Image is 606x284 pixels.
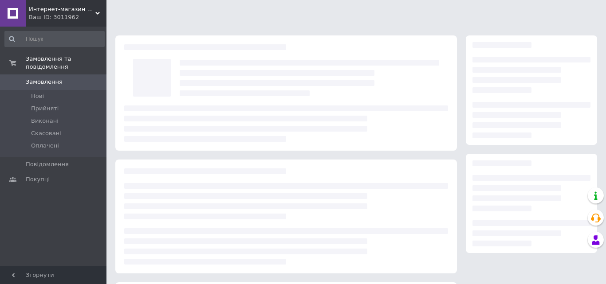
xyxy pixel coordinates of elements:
span: Скасовані [31,129,61,137]
span: Замовлення та повідомлення [26,55,106,71]
span: Нові [31,92,44,100]
span: Виконані [31,117,59,125]
input: Пошук [4,31,105,47]
span: Оплачені [31,142,59,150]
span: Прийняті [31,105,59,113]
span: Покупці [26,175,50,183]
div: Ваш ID: 3011962 [29,13,106,21]
span: Замовлення [26,78,63,86]
span: Повідомлення [26,160,69,168]
span: Интернет-магазин "Autodoc" [29,5,95,13]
